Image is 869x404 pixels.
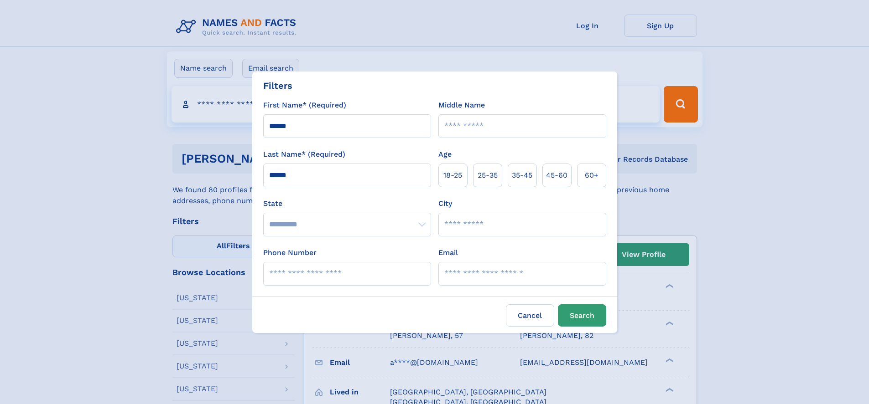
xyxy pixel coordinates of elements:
span: 45‑60 [546,170,567,181]
label: Middle Name [438,100,485,111]
span: 18‑25 [443,170,462,181]
span: 60+ [585,170,598,181]
span: 35‑45 [512,170,532,181]
label: Phone Number [263,247,317,258]
div: Filters [263,79,292,92]
label: State [263,198,431,209]
label: First Name* (Required) [263,100,346,111]
span: 25‑35 [478,170,498,181]
label: Last Name* (Required) [263,149,345,160]
label: Cancel [506,304,554,327]
label: City [438,198,452,209]
label: Email [438,247,458,258]
label: Age [438,149,452,160]
button: Search [558,304,606,327]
